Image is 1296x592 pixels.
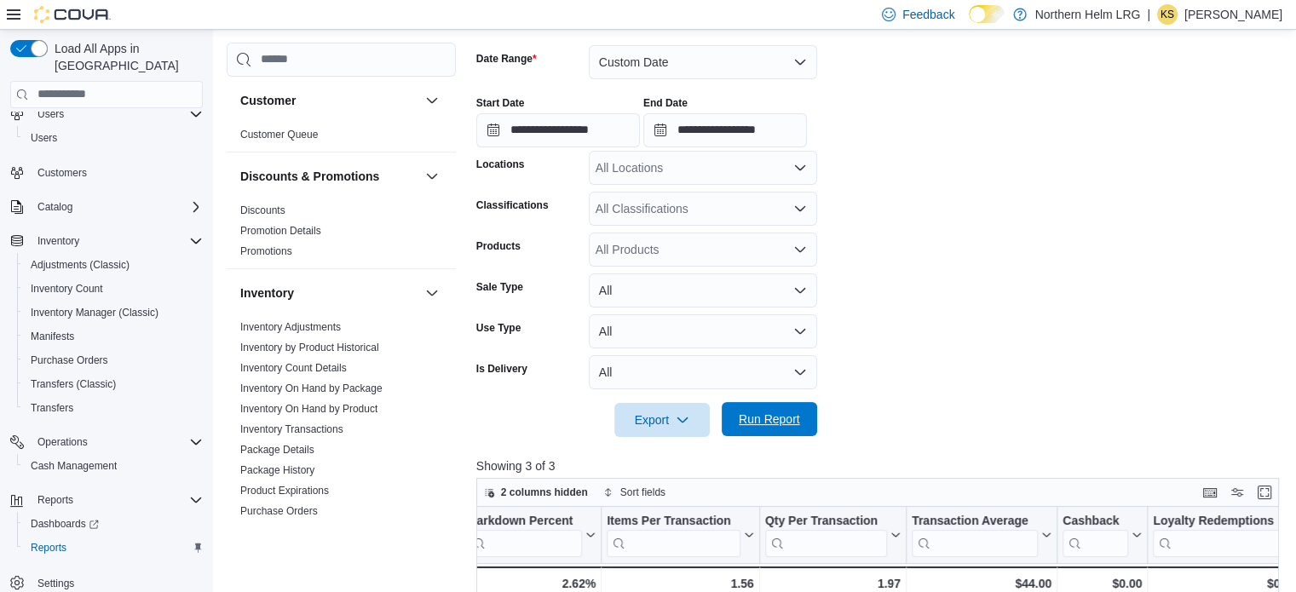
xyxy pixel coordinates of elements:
span: Customer Queue [240,128,318,141]
a: Users [24,128,64,148]
span: Inventory Transactions [240,422,343,436]
button: Users [3,102,210,126]
span: Product Expirations [240,484,329,497]
button: Discounts & Promotions [240,168,418,185]
span: Reports [37,493,73,507]
span: Dashboards [31,517,99,531]
h3: Customer [240,92,296,109]
a: Product Expirations [240,485,329,497]
button: Reports [31,490,80,510]
p: | [1147,4,1150,25]
input: Dark Mode [969,5,1005,23]
button: Open list of options [793,243,807,256]
button: All [589,314,817,348]
button: Items Per Transaction [607,513,754,556]
a: Inventory Transactions [240,423,343,435]
span: Discounts [240,204,285,217]
span: Purchase Orders [31,353,108,367]
span: Inventory [31,231,203,251]
a: Adjustments (Classic) [24,255,136,275]
span: Reports [31,541,66,555]
span: Catalog [37,200,72,214]
a: Inventory by Product Historical [240,342,379,353]
span: Promotions [240,244,292,258]
label: End Date [643,96,688,110]
button: Export [614,403,710,437]
a: Cash Management [24,456,124,476]
div: Katrina Sirota [1157,4,1178,25]
button: Users [17,126,210,150]
a: Package History [240,464,314,476]
button: Open list of options [793,202,807,216]
label: Locations [476,158,525,171]
div: Inventory [227,317,456,569]
button: Catalog [3,195,210,219]
span: Transfers [31,401,73,415]
button: Display options [1227,482,1247,503]
a: Inventory Count [24,279,110,299]
span: Inventory On Hand by Package [240,382,383,395]
div: Discounts & Promotions [227,200,456,268]
span: Customers [37,166,87,180]
a: Promotion Details [240,225,321,237]
span: Inventory Adjustments [240,320,341,334]
input: Press the down key to open a popover containing a calendar. [643,113,807,147]
a: Promotions [240,245,292,257]
span: Inventory On Hand by Product [240,402,377,416]
div: Transaction Average [912,513,1038,529]
span: Inventory Manager (Classic) [24,302,203,323]
div: Loyalty Redemptions [1153,513,1283,556]
button: All [589,355,817,389]
span: 2 columns hidden [501,486,588,499]
a: Customer Queue [240,129,318,141]
span: Users [24,128,203,148]
h3: Discounts & Promotions [240,168,379,185]
button: Discounts & Promotions [422,166,442,187]
a: Purchase Orders [240,505,318,517]
a: Inventory Adjustments [240,321,341,333]
button: Purchase Orders [17,348,210,372]
button: Customer [422,90,442,111]
button: Transfers [17,396,210,420]
span: Reports [31,490,203,510]
span: Inventory Manager (Classic) [31,306,158,319]
button: Adjustments (Classic) [17,253,210,277]
button: Customers [3,160,210,185]
a: Transfers (Classic) [24,374,123,394]
div: Transaction Average [912,513,1038,556]
a: Transfers [24,398,80,418]
span: Promotion Details [240,224,321,238]
button: Run Report [722,402,817,436]
button: Operations [3,430,210,454]
button: Qty Per Transaction [764,513,900,556]
span: Load All Apps in [GEOGRAPHIC_DATA] [48,40,203,74]
span: Manifests [24,326,203,347]
span: Run Report [739,411,800,428]
span: Sort fields [620,486,665,499]
span: Transfers (Classic) [31,377,116,391]
label: Products [476,239,521,253]
a: Customers [31,163,94,183]
button: Markdown Percent [466,513,595,556]
button: Inventory [31,231,86,251]
div: Cashback [1063,513,1128,556]
span: Purchase Orders [240,504,318,518]
span: Operations [37,435,88,449]
a: Dashboards [24,514,106,534]
a: Inventory On Hand by Package [240,382,383,394]
div: Loyalty Redemptions [1153,513,1283,529]
span: Operations [31,432,203,452]
h3: Inventory [240,285,294,302]
div: Qty Per Transaction [764,513,886,556]
button: Inventory Manager (Classic) [17,301,210,325]
span: Customers [31,162,203,183]
p: Showing 3 of 3 [476,457,1287,474]
button: Enter fullscreen [1254,482,1275,503]
button: Inventory [3,229,210,253]
button: Transaction Average [912,513,1051,556]
a: Inventory On Hand by Product [240,403,377,415]
span: Inventory [37,234,79,248]
span: KS [1161,4,1174,25]
span: Inventory by Product Historical [240,341,379,354]
label: Classifications [476,198,549,212]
